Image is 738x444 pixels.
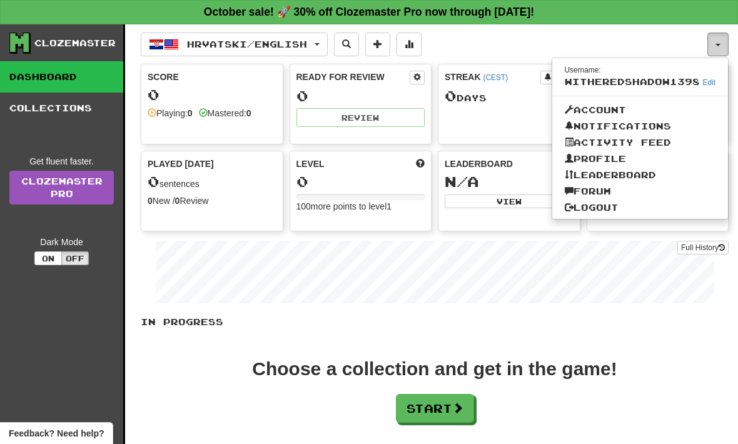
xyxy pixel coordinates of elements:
a: Leaderboard [552,167,729,183]
span: WitheredShadow1398 [565,76,700,87]
a: Notifications [552,118,729,134]
span: Open feedback widget [9,427,104,440]
a: Edit [703,78,716,87]
a: Forum [552,183,729,199]
a: Activity Feed [552,134,729,151]
a: Logout [552,199,729,216]
a: Profile [552,151,729,167]
small: Username: [565,66,601,74]
a: Account [552,102,729,118]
